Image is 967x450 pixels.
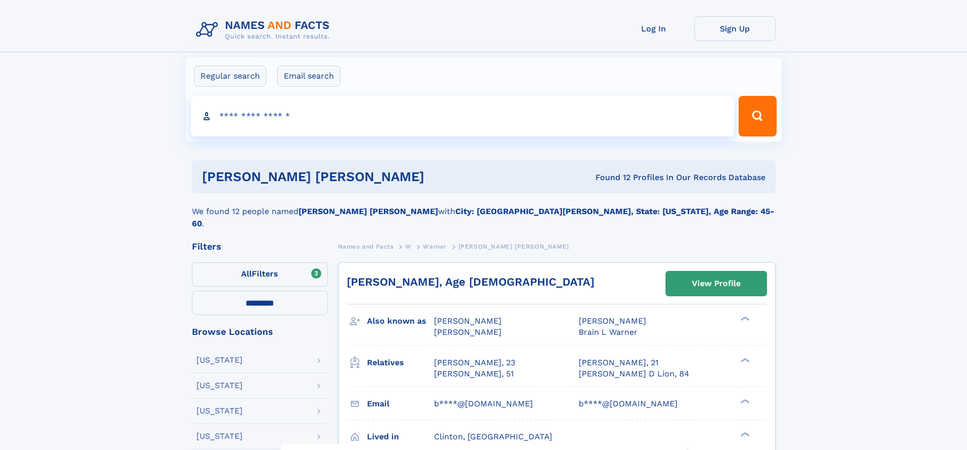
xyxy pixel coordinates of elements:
div: [US_STATE] [196,432,243,440]
h3: Relatives [367,354,434,371]
input: search input [191,96,735,136]
a: Names and Facts [338,240,394,253]
a: Warner [423,240,447,253]
a: [PERSON_NAME], 51 [434,368,514,379]
label: Regular search [194,65,266,87]
b: [PERSON_NAME] [PERSON_NAME] [298,206,438,216]
div: [US_STATE] [196,407,243,415]
a: Log In [613,16,694,41]
div: Filters [192,242,328,251]
h1: [PERSON_NAME] [PERSON_NAME] [202,170,510,183]
span: Clinton, [GEOGRAPHIC_DATA] [434,432,552,441]
a: Sign Up [694,16,776,41]
h3: Lived in [367,428,434,445]
h3: Also known as [367,313,434,330]
a: [PERSON_NAME], 23 [434,357,515,368]
div: Browse Locations [192,327,328,336]
div: [US_STATE] [196,356,243,364]
span: [PERSON_NAME] [579,316,646,326]
label: Email search [277,65,341,87]
div: We found 12 people named with . [192,193,776,230]
span: Brain L Warner [579,327,638,337]
button: Search Button [739,96,776,136]
a: [PERSON_NAME] D Lion, 84 [579,368,689,379]
a: W [405,240,412,253]
span: Warner [423,243,447,250]
a: [PERSON_NAME], Age [DEMOGRAPHIC_DATA] [347,275,594,288]
a: View Profile [666,271,766,296]
b: City: [GEOGRAPHIC_DATA][PERSON_NAME], State: [US_STATE], Age Range: 45-60 [192,206,774,228]
span: [PERSON_NAME] [434,327,502,337]
div: ❯ [738,316,750,322]
div: ❯ [738,398,750,404]
div: [US_STATE] [196,382,243,390]
span: [PERSON_NAME] [434,316,502,326]
label: Filters [192,262,328,287]
div: ❯ [738,357,750,363]
span: All [241,269,252,279]
div: ❯ [738,431,750,437]
span: [PERSON_NAME] [PERSON_NAME] [458,243,569,250]
h3: Email [367,395,434,412]
span: W [405,243,412,250]
a: [PERSON_NAME], 21 [579,357,658,368]
img: Logo Names and Facts [192,16,338,44]
div: Found 12 Profiles In Our Records Database [510,172,765,183]
div: View Profile [692,272,741,295]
